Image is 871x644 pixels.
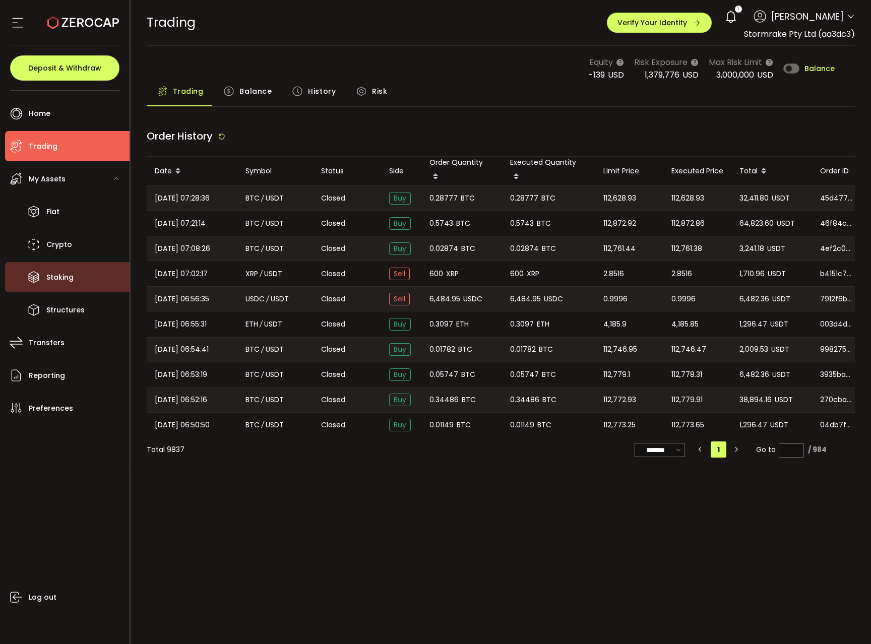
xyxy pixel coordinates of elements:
span: 600 [510,268,524,280]
span: 112,779.91 [671,394,703,406]
span: 0.9996 [671,293,696,305]
span: Crypto [46,237,72,252]
span: 4,185.85 [671,318,699,330]
span: ETH [456,318,469,330]
div: Status [313,165,381,177]
span: BTC [461,369,475,380]
span: BTC [245,243,260,254]
div: Limit Price [595,165,663,177]
span: History [308,81,336,101]
em: / [260,318,263,330]
span: USDT [266,218,284,229]
div: Executed Quantity [502,157,595,185]
span: Order History [147,129,213,143]
span: 2,009.53 [739,344,768,355]
button: Deposit & Withdraw [10,55,119,81]
span: [DATE] 06:53:19 [155,369,207,380]
em: / [261,419,264,431]
span: Balance [239,81,272,101]
span: Preferences [29,401,73,416]
em: / [260,268,263,280]
span: USDT [264,318,282,330]
span: Trading [29,139,57,154]
span: Structures [46,303,85,317]
span: USD [757,69,773,81]
span: 0.01149 [429,419,454,431]
span: BTC [458,344,472,355]
em: / [261,218,264,229]
span: 003d4d05-a8fe-477b-9d71-675993779d97 [820,319,852,330]
span: USDT [777,218,795,229]
span: USDT [775,394,793,406]
span: BTC [245,369,260,380]
span: [DATE] 07:21:14 [155,218,206,229]
span: 4,185.9 [603,318,627,330]
span: 6,482.36 [739,293,769,305]
span: Buy [389,242,411,255]
span: 2.8516 [671,268,692,280]
span: BTC [456,218,470,229]
span: USDT [264,268,282,280]
span: Transfers [29,336,65,350]
span: Closed [321,218,345,229]
span: XRP [527,268,539,280]
span: [DATE] 06:50:50 [155,419,210,431]
span: 1,296.47 [739,318,767,330]
span: BTC [537,419,551,431]
span: USDT [772,369,790,380]
span: BTC [542,243,556,254]
span: USDT [266,192,284,204]
span: Trading [147,14,196,31]
span: Buy [389,318,411,331]
span: BTC [245,394,260,406]
span: ETH [537,318,549,330]
span: Closed [321,319,345,330]
span: 7912f6bf-b4f3-42e8-9d53-11dc8848daf9 [820,294,852,304]
span: 112,761.38 [671,243,702,254]
span: Buy [389,368,411,381]
span: USDT [271,293,289,305]
span: 1,379,776 [645,69,679,81]
li: 1 [711,441,726,458]
em: / [261,243,264,254]
span: USDT [772,293,790,305]
span: USDC [544,293,563,305]
span: [DATE] 06:52:16 [155,394,207,406]
span: 112,761.44 [603,243,636,254]
span: 4ef2c0d5-51dc-4da0-8f0d-34032390cb06 [820,243,852,254]
div: Total [731,163,812,180]
span: Stormrake Pty Ltd (aa3dc3) [744,28,855,40]
span: Closed [321,269,345,279]
div: Executed Price [663,165,731,177]
span: Closed [321,344,345,355]
em: / [261,192,264,204]
span: Sell [389,293,410,305]
span: 6,484.95 [510,293,541,305]
div: / 984 [808,444,827,455]
span: [PERSON_NAME] [771,10,844,23]
span: [DATE] 06:55:31 [155,318,207,330]
span: 0.3097 [510,318,534,330]
span: BTC [541,192,555,204]
span: BTC [245,344,260,355]
span: [DATE] 06:54:41 [155,344,209,355]
span: BTC [462,394,476,406]
span: USDT [266,344,284,355]
span: USD [682,69,699,81]
span: 1,710.96 [739,268,765,280]
span: USDC [245,293,265,305]
span: XRP [446,268,459,280]
div: Date [147,163,237,180]
span: Buy [389,217,411,230]
span: 04db7fdf-17f5-4ea3-8384-8266d688a6a5 [820,420,852,430]
span: 112,779.1 [603,369,630,380]
span: Risk Exposure [634,56,688,69]
span: [DATE] 07:08:26 [155,243,210,254]
span: 0.28777 [429,192,458,204]
span: USDC [463,293,482,305]
span: 1,296.47 [739,419,767,431]
span: USDT [768,268,786,280]
span: 0.05747 [510,369,539,380]
span: 112,778.31 [671,369,702,380]
span: BTC [245,192,260,204]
